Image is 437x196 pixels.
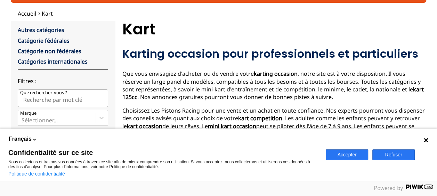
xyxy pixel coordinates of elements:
p: Nous collectons et traitons vos données à travers ce site afin de mieux comprendre son utilisatio... [8,160,317,169]
h1: Kart [122,21,426,38]
a: Accueil [18,10,36,17]
a: Catégories internationales [18,58,88,65]
button: Accepter [326,149,368,160]
p: Filtres : [18,77,108,85]
a: Autres catégories [18,26,64,34]
a: Politique de confidentialité [8,171,65,177]
strong: mini kart occasion [208,122,256,130]
span: Français [9,135,32,143]
strong: kart competition [238,114,282,122]
strong: kart 125cc [122,85,423,101]
p: Que vous envisagiez d'acheter ou de vendre votre , notre site est à votre disposition. Il vous ré... [122,70,426,101]
a: Catégorie fédérales [18,37,70,44]
strong: karting occasion [253,70,297,77]
strong: kart occasion [127,122,162,130]
button: Refuser [372,149,415,160]
h2: Karting occasion pour professionnels et particuliers [122,47,426,61]
span: Confidentialité sur ce site [8,149,317,156]
input: Que recherchez-vous ? [18,89,108,107]
p: Marque [20,110,37,116]
input: MarqueSélectionner... [22,117,23,123]
p: Choisissez Les Pistons Racing pour une vente et un achat en toute confiance. Nos experts pourront... [122,107,426,169]
span: Powered by [374,185,403,191]
a: Kart [42,10,53,17]
p: Que recherchez-vous ? [20,90,67,96]
a: Catégorie non fédérales [18,47,81,55]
